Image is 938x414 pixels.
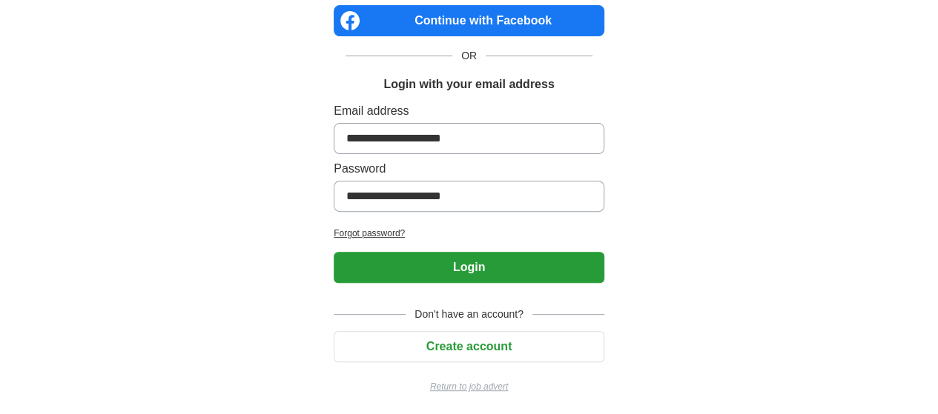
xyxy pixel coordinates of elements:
[334,160,604,178] label: Password
[334,102,604,120] label: Email address
[383,76,554,93] h1: Login with your email address
[334,5,604,36] a: Continue with Facebook
[334,340,604,353] a: Create account
[334,252,604,283] button: Login
[452,48,486,64] span: OR
[334,380,604,393] a: Return to job advert
[334,331,604,362] button: Create account
[406,307,532,322] span: Don't have an account?
[334,227,604,240] a: Forgot password?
